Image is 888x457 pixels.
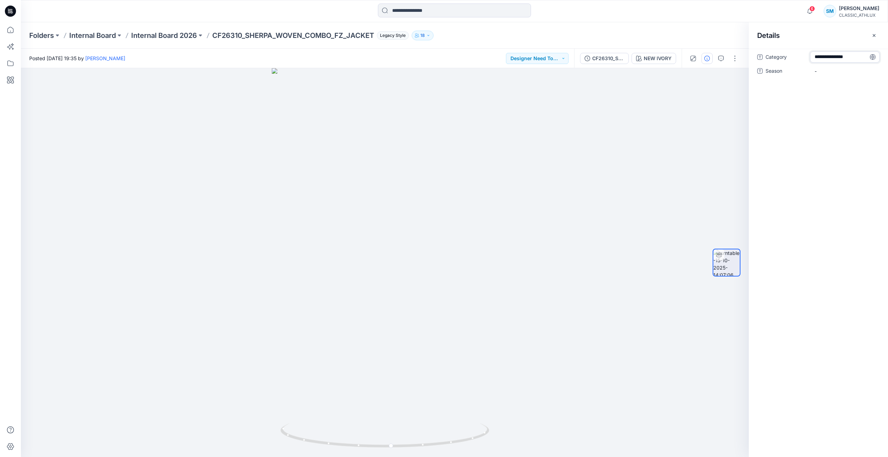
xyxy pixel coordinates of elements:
[131,31,197,40] a: Internal Board 2026
[377,31,409,40] span: Legacy Style
[412,31,434,40] button: 18
[29,31,54,40] a: Folders
[766,67,807,77] span: Season
[824,5,836,17] div: SM
[85,55,125,61] a: [PERSON_NAME]
[713,249,740,276] img: turntable-15-10-2025-14:07:06
[632,53,676,64] button: NEW IVORY
[374,31,409,40] button: Legacy Style
[839,4,879,13] div: [PERSON_NAME]
[69,31,116,40] a: Internal Board
[644,55,672,62] div: NEW IVORY
[766,53,807,63] span: Category
[592,55,624,62] div: CF26310_SHERPA_WOVEN_COMBO_FZ_JACKET
[212,31,374,40] p: CF26310_SHERPA_WOVEN_COMBO_FZ_JACKET
[701,53,713,64] button: Details
[29,55,125,62] span: Posted [DATE] 19:35 by
[839,13,879,18] div: CLASSIC_ATHLUX
[809,6,815,11] span: 6
[580,53,629,64] button: CF26310_SHERPA_WOVEN_COMBO_FZ_JACKET
[420,32,425,39] p: 18
[815,67,875,75] span: -
[757,31,780,40] h2: Details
